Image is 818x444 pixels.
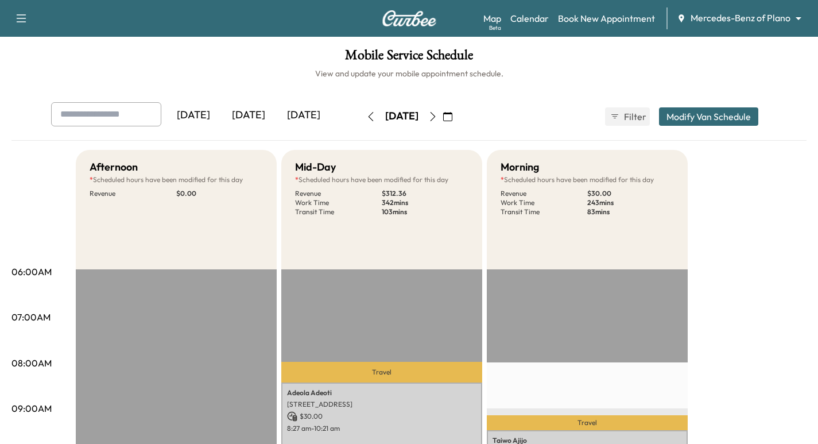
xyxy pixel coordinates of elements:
[382,198,468,207] p: 342 mins
[176,189,263,198] p: $ 0.00
[287,400,476,409] p: [STREET_ADDRESS]
[281,362,482,383] p: Travel
[501,175,674,184] p: Scheduled hours have been modified for this day
[501,198,587,207] p: Work Time
[382,207,468,217] p: 103 mins
[385,109,418,123] div: [DATE]
[221,102,276,129] div: [DATE]
[295,207,382,217] p: Transit Time
[587,189,674,198] p: $ 30.00
[558,11,655,25] a: Book New Appointment
[489,24,501,32] div: Beta
[11,68,807,79] h6: View and update your mobile appointment schedule.
[501,189,587,198] p: Revenue
[90,175,263,184] p: Scheduled hours have been modified for this day
[624,110,645,123] span: Filter
[11,48,807,68] h1: Mobile Service Schedule
[11,310,51,324] p: 07:00AM
[295,198,382,207] p: Work Time
[11,356,52,370] p: 08:00AM
[90,189,176,198] p: Revenue
[487,415,688,430] p: Travel
[295,189,382,198] p: Revenue
[11,265,52,279] p: 06:00AM
[501,159,539,175] h5: Morning
[295,159,336,175] h5: Mid-Day
[295,175,468,184] p: Scheduled hours have been modified for this day
[287,411,476,422] p: $ 30.00
[501,207,587,217] p: Transit Time
[483,11,501,25] a: MapBeta
[11,401,52,415] p: 09:00AM
[587,198,674,207] p: 243 mins
[287,424,476,433] p: 8:27 am - 10:21 am
[587,207,674,217] p: 83 mins
[510,11,549,25] a: Calendar
[90,159,138,175] h5: Afternoon
[287,388,476,397] p: Adeola Adeoti
[382,189,468,198] p: $ 312.36
[659,107,758,126] button: Modify Van Schedule
[382,10,437,26] img: Curbee Logo
[605,107,650,126] button: Filter
[691,11,790,25] span: Mercedes-Benz of Plano
[276,102,331,129] div: [DATE]
[166,102,221,129] div: [DATE]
